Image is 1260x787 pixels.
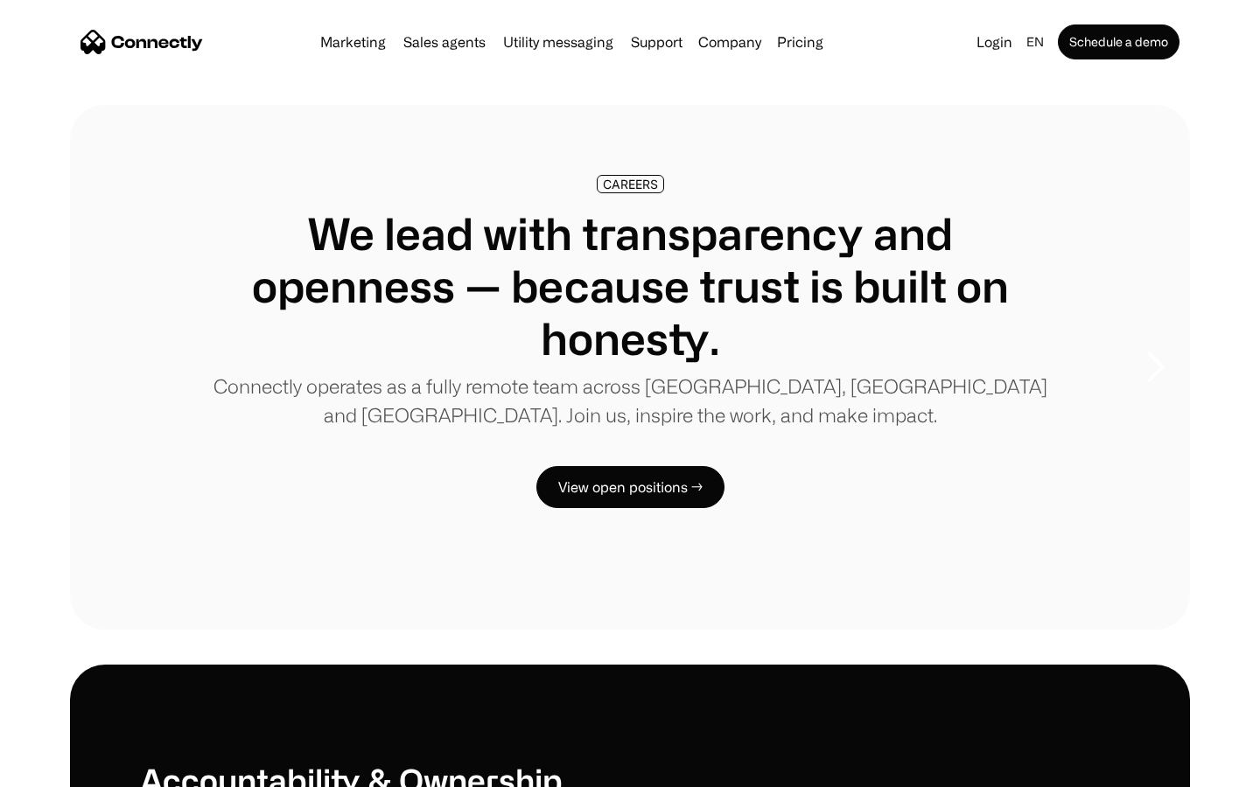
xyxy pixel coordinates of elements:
a: Login [969,30,1019,54]
a: Support [624,35,689,49]
a: Sales agents [396,35,493,49]
div: carousel [70,105,1190,630]
p: Connectly operates as a fully remote team across [GEOGRAPHIC_DATA], [GEOGRAPHIC_DATA] and [GEOGRA... [210,372,1050,429]
div: en [1026,30,1044,54]
div: 1 of 8 [70,105,1190,630]
div: Company [693,30,766,54]
a: Utility messaging [496,35,620,49]
div: Company [698,30,761,54]
div: next slide [1120,280,1190,455]
a: Schedule a demo [1058,24,1179,59]
h1: We lead with transparency and openness — because trust is built on honesty. [210,207,1050,365]
a: Pricing [770,35,830,49]
div: CAREERS [603,178,658,191]
a: View open positions → [536,466,724,508]
ul: Language list [35,756,105,781]
a: Marketing [313,35,393,49]
div: en [1019,30,1054,54]
aside: Language selected: English [17,755,105,781]
a: home [80,29,203,55]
